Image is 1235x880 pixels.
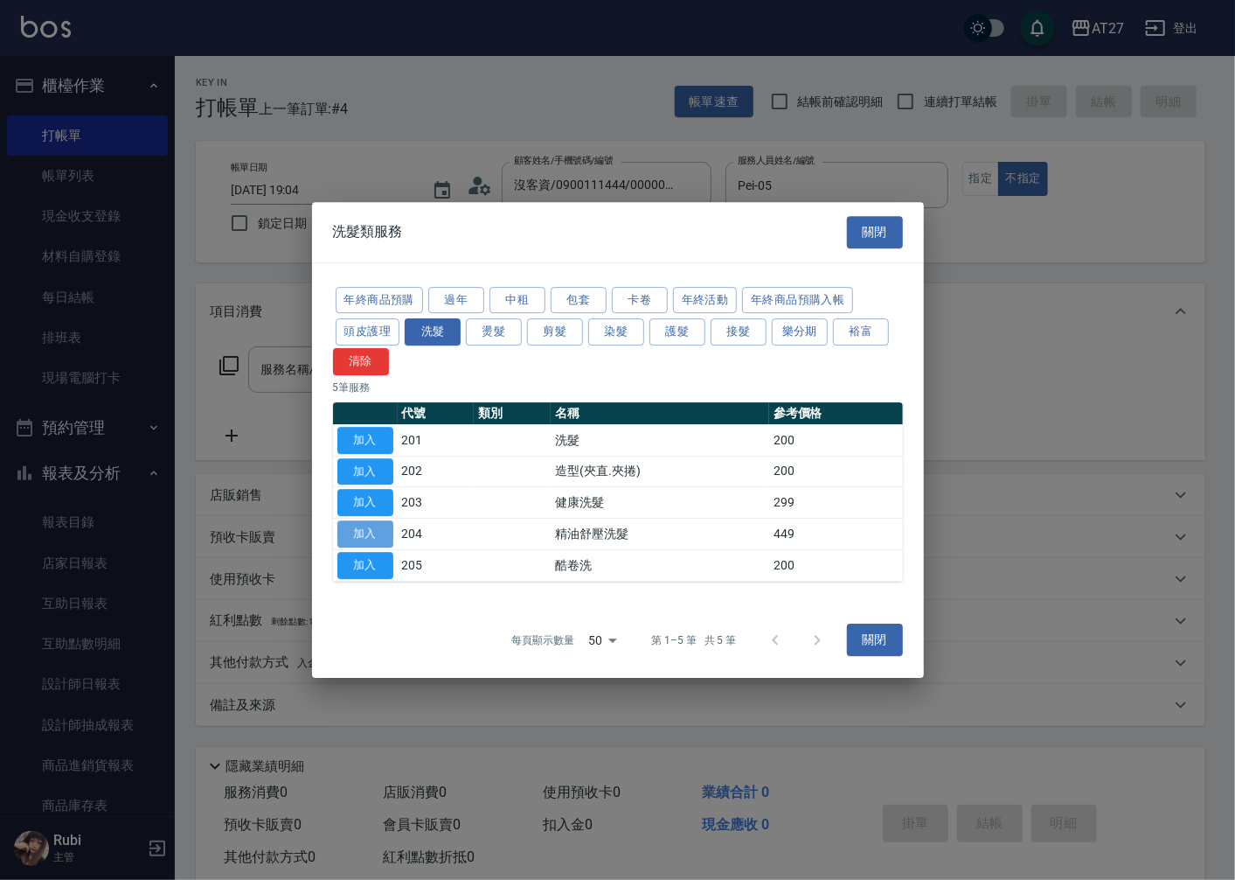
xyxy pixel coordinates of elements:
button: 洗髮 [405,318,461,346]
button: 護髮 [649,318,705,346]
button: 年終商品預購 [336,287,423,314]
td: 200 [769,424,903,456]
button: 關閉 [847,216,903,248]
button: 樂分期 [772,318,828,346]
td: 酷卷洗 [551,549,768,581]
td: 造型(夾直.夾捲) [551,456,768,487]
button: 過年 [428,287,484,314]
button: 卡卷 [612,287,668,314]
button: 燙髮 [466,318,522,346]
div: 50 [581,617,623,664]
td: 200 [769,549,903,581]
button: 關閉 [847,625,903,657]
td: 203 [398,487,475,519]
td: 精油舒壓洗髮 [551,519,768,550]
button: 加入 [337,489,393,516]
button: 清除 [333,348,389,375]
td: 202 [398,456,475,487]
span: 洗髮類服務 [333,223,403,241]
th: 參考價格 [769,402,903,425]
button: 加入 [337,520,393,548]
button: 剪髮 [527,318,583,346]
button: 年終活動 [673,287,738,314]
button: 接髮 [711,318,767,346]
td: 205 [398,549,475,581]
p: 每頁顯示數量 [511,632,574,648]
button: 裕富 [833,318,889,346]
button: 年終商品預購入帳 [742,287,853,314]
td: 洗髮 [551,424,768,456]
td: 200 [769,456,903,487]
button: 包套 [551,287,607,314]
td: 201 [398,424,475,456]
td: 健康洗髮 [551,487,768,519]
th: 名稱 [551,402,768,425]
p: 5 筆服務 [333,380,903,395]
td: 299 [769,487,903,519]
button: 中租 [489,287,545,314]
td: 204 [398,519,475,550]
button: 染髮 [588,318,644,346]
p: 第 1–5 筆 共 5 筆 [651,632,736,648]
button: 加入 [337,427,393,454]
button: 加入 [337,552,393,579]
button: 加入 [337,458,393,485]
th: 類別 [474,402,551,425]
th: 代號 [398,402,475,425]
td: 449 [769,519,903,550]
button: 頭皮護理 [336,318,400,346]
